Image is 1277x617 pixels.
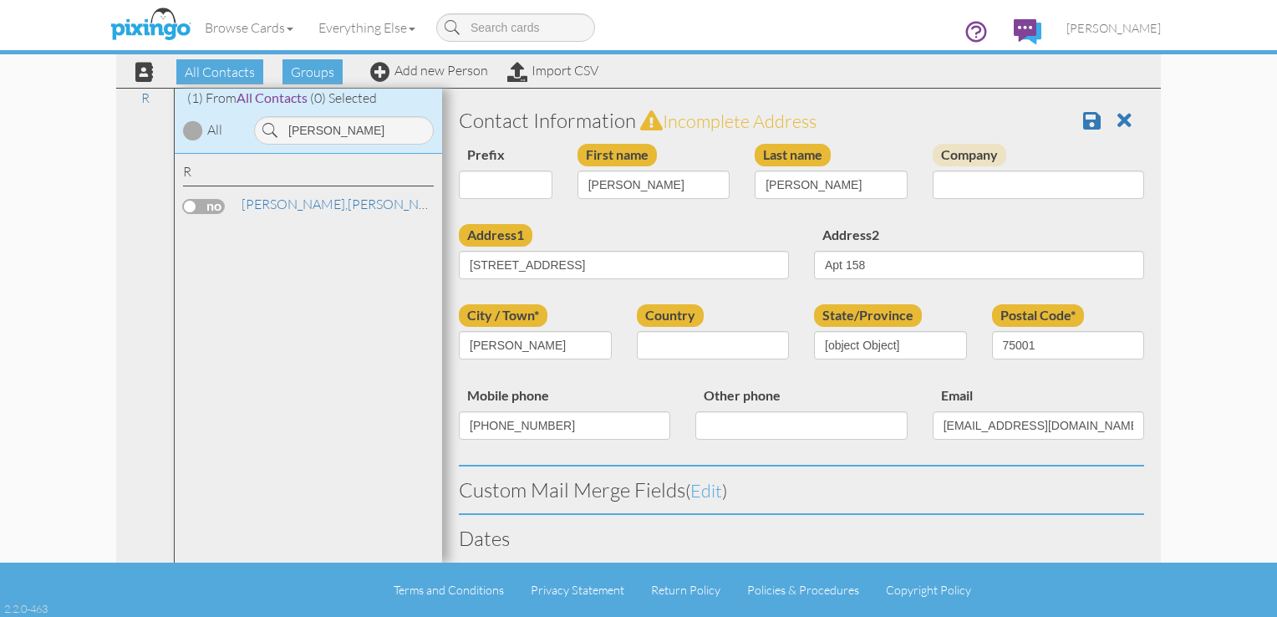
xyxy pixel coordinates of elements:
[310,89,377,106] span: (0) Selected
[183,162,434,186] div: R
[1066,21,1161,35] span: [PERSON_NAME]
[242,196,348,212] span: [PERSON_NAME],
[531,583,624,597] a: Privacy Statement
[886,583,971,597] a: Copyright Policy
[459,144,513,166] label: Prefix
[459,385,557,407] label: Mobile phone
[306,7,428,48] a: Everything Else
[459,528,1144,549] h3: Dates
[237,89,308,105] span: All Contacts
[1014,19,1041,44] img: comments.svg
[755,144,831,166] label: Last name
[282,59,343,84] span: Groups
[394,583,504,597] a: Terms and Conditions
[370,62,488,79] a: Add new Person
[663,110,817,132] span: Incomplete address
[459,479,1144,501] h3: Custom Mail Merge Fields
[685,479,727,502] span: ( )
[176,59,263,84] span: All Contacts
[507,62,598,79] a: Import CSV
[933,385,981,407] label: Email
[4,601,48,616] div: 2.2.0-463
[814,224,888,247] label: Address2
[690,479,722,502] span: edit
[651,583,720,597] a: Return Policy
[240,194,453,214] a: [PERSON_NAME]
[992,304,1084,327] label: Postal Code*
[436,13,595,42] input: Search cards
[747,583,859,597] a: Policies & Procedures
[695,385,789,407] label: Other phone
[637,304,704,327] label: Country
[459,304,547,327] label: City / Town*
[459,110,1144,131] h3: Contact Information
[1054,7,1173,49] a: [PERSON_NAME]
[106,4,195,46] img: pixingo logo
[459,224,532,247] label: Address1
[577,144,657,166] label: First name
[207,120,222,140] div: All
[933,144,1006,166] label: Company
[175,89,442,108] div: (1) From
[133,88,158,108] a: R
[814,304,922,327] label: State/Province
[192,7,306,48] a: Browse Cards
